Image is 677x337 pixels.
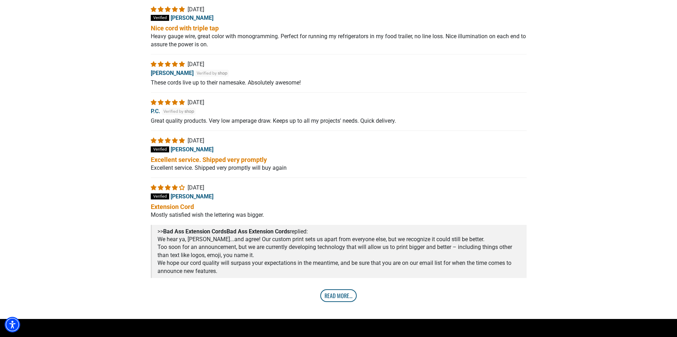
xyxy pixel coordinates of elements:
[157,259,521,275] p: We hope our cord quality will surpass your expectations in the meantime, and be sure that you are...
[163,228,290,235] b: Bad Ass Extension Cords
[151,184,186,191] span: 4 star review
[151,137,186,144] span: 5 star review
[157,243,521,259] p: Too soon for an announcement, but we are currently developing technology that will allow us to pr...
[151,6,186,13] span: 5 star review
[162,108,196,115] img: Verified by Shop
[151,79,527,87] p: These cords live up to their namesake. Absolutely awesome!
[171,146,213,152] span: [PERSON_NAME]
[151,211,527,219] p: Mostly satisfied wish the lettering was bigger.
[171,193,213,200] span: [PERSON_NAME]
[188,137,204,144] span: [DATE]
[151,24,527,33] b: Nice cord with triple tap
[157,225,521,236] div: >> replied:
[171,14,213,21] span: [PERSON_NAME]
[151,155,527,164] b: Excellent service. Shipped very promptly
[188,99,204,106] span: [DATE]
[188,6,204,13] span: [DATE]
[195,70,229,77] img: Verified by Shop
[151,164,527,172] p: Excellent service. Shipped very promptly will buy again
[151,202,527,211] b: Extension Cord
[151,108,160,114] span: P.C.
[151,61,186,68] span: 5 star review
[157,236,521,243] p: We hear ya, [PERSON_NAME]...and agree! Our custom print sets us apart from everyone else, but we ...
[151,99,186,106] span: 5 star review
[151,117,527,125] p: Great quality products. Very low amperage draw. Keeps up to all my projects' needs. Quick delivery.
[151,33,527,48] p: Heavy gauge wire, great color with monogramming. Perfect for running my refrigerators in my food ...
[188,61,204,68] span: [DATE]
[5,317,20,332] div: Accessibility Menu
[188,184,204,191] span: [DATE]
[320,289,357,302] a: Read More...
[151,69,194,76] span: [PERSON_NAME]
